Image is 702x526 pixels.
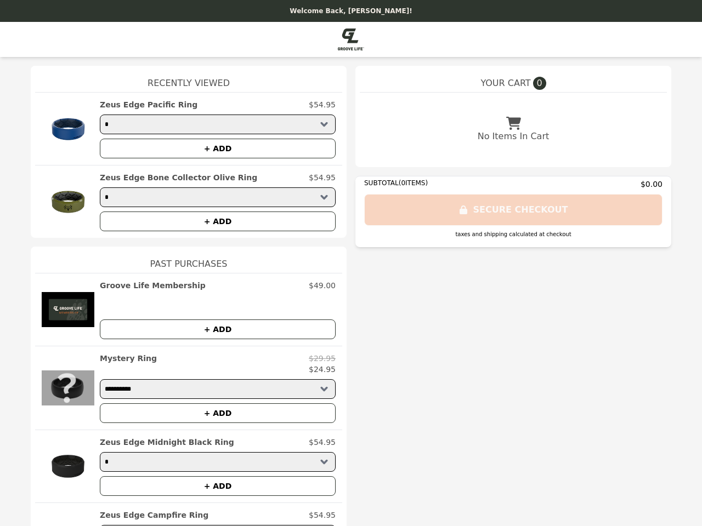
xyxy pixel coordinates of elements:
[100,353,157,364] h2: Mystery Ring
[100,115,336,134] select: Select a product variant
[309,280,336,291] p: $49.00
[100,379,336,399] select: Select a product variant
[399,179,428,187] span: ( 0 ITEMS)
[42,99,94,158] img: Zeus Edge Pacific Ring
[100,403,336,423] button: + ADD
[42,353,94,423] img: Mystery Ring
[35,247,342,273] h1: Past Purchases
[309,172,336,183] p: $54.95
[100,187,336,207] select: Select a product variant
[309,510,336,521] p: $54.95
[7,7,695,15] p: Welcome Back, [PERSON_NAME]!
[100,476,336,496] button: + ADD
[309,99,336,110] p: $54.95
[364,230,663,238] div: taxes and shipping calculated at checkout
[309,353,336,364] p: $29.95
[100,99,197,110] h2: Zeus Edge Pacific Ring
[100,172,257,183] h2: Zeus Edge Bone Collector Olive Ring
[42,172,94,231] img: Zeus Edge Bone Collector Olive Ring
[641,179,663,190] span: $0.00
[309,437,336,448] p: $54.95
[100,510,208,521] h2: Zeus Edge Campfire Ring
[35,66,342,92] h1: Recently Viewed
[480,77,530,90] span: YOUR CART
[100,319,336,339] button: + ADD
[533,77,546,90] span: 0
[338,28,364,50] img: Brand Logo
[364,179,399,187] span: SUBTOTAL
[309,364,336,375] p: $24.95
[100,211,336,231] button: + ADD
[42,280,94,339] img: Groove Life Membership
[42,437,94,496] img: Zeus Edge Midnight Black Ring
[478,130,549,143] p: No Items In Cart
[100,437,234,448] h2: Zeus Edge Midnight Black Ring
[100,280,206,291] h2: Groove Life Membership
[100,139,336,158] button: + ADD
[100,452,336,472] select: Select a product variant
